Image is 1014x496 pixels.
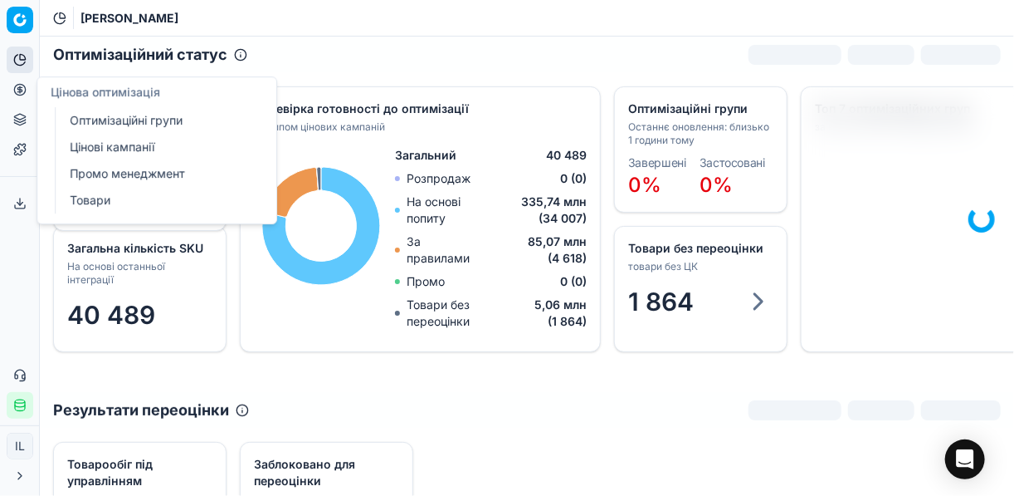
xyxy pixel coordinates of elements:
[63,189,256,212] a: Товари
[700,157,765,169] dt: Застосовані
[700,173,733,197] span: 0%
[560,170,587,187] span: 0 (0)
[628,240,770,257] div: Товари без переоцінки
[546,147,587,164] span: 40 489
[67,300,155,330] span: 40 489
[628,287,694,317] span: 1 864
[560,273,587,290] span: 0 (0)
[407,233,486,267] p: За правилами
[628,120,770,147] div: Останнє оновлення: близько 1 години тому
[254,101,583,117] div: Перевірка готовності до оптимізації
[254,456,396,489] div: Заблоковано для переоцінки
[395,147,456,164] span: Загальний
[945,440,985,479] div: Open Intercom Messenger
[254,120,583,134] div: За типом цінових кампаній
[80,10,178,27] span: [PERSON_NAME]
[7,434,32,459] span: IL
[53,43,227,66] h2: Оптимізаційний статус
[407,273,445,290] p: Промо
[407,170,470,187] p: Розпродаж
[63,135,256,159] a: Цінові кампанії
[407,297,509,330] p: Товари без переоцінки
[407,194,487,227] p: На основі попиту
[53,399,229,422] h2: Результати переоцінки
[80,10,178,27] nav: breadcrumb
[67,260,209,287] div: На основі останньої інтеграції
[67,456,209,489] div: Товарообіг під управлінням
[51,85,160,99] span: Цінова оптимізація
[63,109,256,132] a: Оптимізаційні групи
[63,162,256,185] a: Промо менеджмент
[7,433,33,459] button: IL
[67,240,209,257] div: Загальна кількість SKU
[486,233,587,267] span: 85,07 млн (4 618)
[628,157,686,169] dt: Завершені
[487,194,587,227] span: 335,74 млн (34 007)
[628,101,770,117] div: Оптимізаційні групи
[628,173,661,197] span: 0%
[509,297,587,330] span: 5,06 млн (1 864)
[628,260,770,273] div: товари без ЦК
